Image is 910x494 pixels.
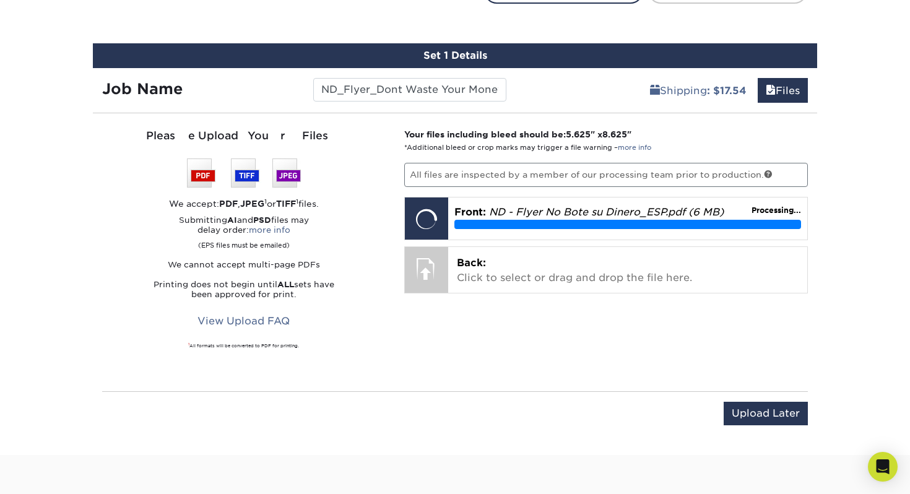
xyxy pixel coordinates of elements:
sup: 1 [188,342,189,346]
input: Upload Later [724,402,808,425]
strong: AI [227,215,237,225]
img: We accept: PSD, TIFF, or JPEG (JPG) [187,158,301,188]
div: Open Intercom Messenger [868,452,898,482]
p: All files are inspected by a member of our processing team prior to production. [404,163,808,186]
strong: TIFF [276,199,296,209]
a: Shipping: $17.54 [642,78,755,103]
input: Enter a job name [313,78,506,102]
strong: Your files including bleed should be: " x " [404,129,631,139]
a: Files [758,78,808,103]
div: Please Upload Your Files [102,128,386,144]
b: : $17.54 [707,85,747,97]
strong: Job Name [102,80,183,98]
p: Submitting and files may delay order: [102,215,386,250]
small: (EPS files must be emailed) [198,235,290,250]
p: We cannot accept multi-page PDFs [102,260,386,270]
span: shipping [650,85,660,97]
strong: ALL [277,280,294,289]
a: more info [249,225,290,235]
div: We accept: , or files. [102,197,386,210]
p: Printing does not begin until sets have been approved for print. [102,280,386,300]
strong: JPEG [240,199,264,209]
span: 8.625 [602,129,627,139]
sup: 1 [264,197,267,205]
a: more info [618,144,651,152]
div: Set 1 Details [93,43,817,68]
em: ND - Flyer No Bote su Dinero_ESP.pdf (6 MB) [489,206,724,218]
strong: PSD [253,215,271,225]
small: *Additional bleed or crop marks may trigger a file warning – [404,144,651,152]
span: files [766,85,776,97]
strong: PDF [219,199,238,209]
a: View Upload FAQ [189,310,298,333]
div: All formats will be converted to PDF for printing. [102,343,386,349]
span: Front: [454,206,486,218]
p: Click to select or drag and drop the file here. [457,256,799,285]
span: Back: [457,257,486,269]
sup: 1 [296,197,298,205]
span: 5.625 [566,129,591,139]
